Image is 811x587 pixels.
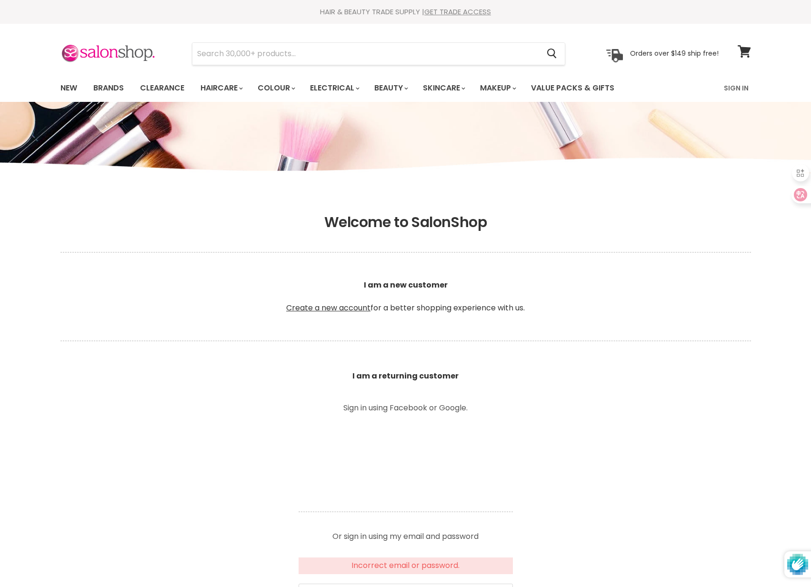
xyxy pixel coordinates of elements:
[304,561,507,570] li: Incorrect email or password.
[299,404,513,412] p: Sign in using Facebook or Google.
[53,74,670,102] ul: Main menu
[192,43,540,65] input: Search
[53,78,84,98] a: New
[303,78,365,98] a: Electrical
[286,302,370,313] a: Create a new account
[367,78,414,98] a: Beauty
[352,370,459,381] b: I am a returning customer
[364,279,448,290] b: I am a new customer
[424,7,491,17] a: GET TRADE ACCESS
[49,74,763,102] nav: Main
[49,7,763,17] div: HAIR & BEAUTY TRADE SUPPLY |
[630,49,719,58] p: Orders over $149 ship free!
[540,43,565,65] button: Search
[192,42,565,65] form: Product
[86,78,131,98] a: Brands
[718,78,754,98] a: Sign In
[193,78,249,98] a: Haircare
[299,525,513,540] p: Or sign in using my email and password
[473,78,522,98] a: Makeup
[60,257,751,337] p: for a better shopping experience with us.
[250,78,301,98] a: Colour
[299,425,513,497] iframe: Social Login Buttons
[133,78,191,98] a: Clearance
[416,78,471,98] a: Skincare
[524,78,621,98] a: Value Packs & Gifts
[60,214,751,231] h1: Welcome to SalonShop
[787,551,808,577] img: Protected by hCaptcha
